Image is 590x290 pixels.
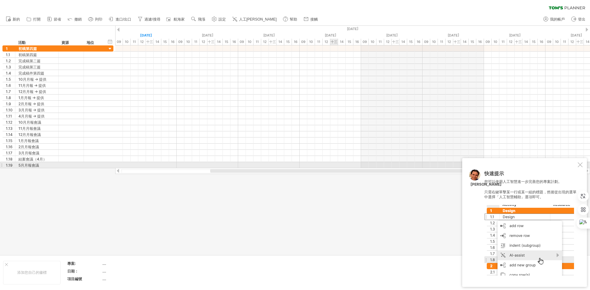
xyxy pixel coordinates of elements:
font: 09 [178,40,183,44]
font: 11 [133,40,136,44]
font: 1月月報 → 提供 [18,95,44,100]
font: [DATE] [325,33,336,37]
font: 專案: [67,261,76,266]
font: 12 [140,40,144,44]
font: 09 [240,40,244,44]
font: [DATE] [347,27,358,31]
font: 09 [424,40,428,44]
font: 日期： [67,269,78,273]
font: 地位 [87,40,94,45]
font: 1.13 [6,126,13,131]
font: 12月月報 → 提供 [18,89,46,94]
font: 十三 [208,40,214,44]
font: 節省 [54,17,61,21]
a: 打開 [25,15,42,23]
font: 十三 [146,40,153,44]
font: 1.10 [6,108,13,112]
font: 1.2 [6,59,11,63]
font: 16 [478,40,482,44]
a: 幫助 [281,15,299,23]
font: 1.12 [6,120,12,125]
font: [PERSON_NAME] [470,182,502,187]
font: 十三 [576,40,583,44]
font: 09 [363,40,367,44]
font: 10 [432,40,436,44]
font: 5月月報會議 [18,163,39,168]
font: 15 [470,40,474,44]
font: 16 [294,40,297,44]
font: 十三 [331,40,337,44]
font: 09 [547,40,551,44]
font: 10 [186,40,190,44]
font: 2月月報會議 [18,145,39,149]
font: 登出 [578,17,585,21]
font: 飛漲 [198,17,205,21]
font: 12 [386,40,390,44]
font: 1.16 [6,145,13,149]
a: 人工[PERSON_NAME] [231,15,279,23]
font: 人工[PERSON_NAME] [239,17,277,21]
font: 1.7 [6,89,11,94]
font: 09 [486,40,490,44]
a: 列印 [87,15,104,23]
font: 1 [6,46,8,51]
div: 2025年10月17日星期五 [300,32,361,39]
font: 1.15 [6,138,12,143]
font: 15 [348,40,351,44]
font: 14 [586,40,589,44]
font: 我的帳戶 [550,17,565,21]
div: 2025年10月19日星期日 [423,32,484,39]
font: 15 [286,40,290,44]
font: 新的 [13,17,20,21]
font: 1.4 [6,71,11,75]
font: 項目編號 [67,276,82,281]
font: 12月月報會議 [18,132,41,137]
font: 11 [379,40,382,44]
font: 14 [340,40,344,44]
font: 10 [248,40,251,44]
font: 1月月報會議 [18,138,39,143]
font: 完成稿第二篇 [18,59,41,63]
font: 14 [217,40,221,44]
font: 十三 [454,40,460,44]
a: 新的 [4,15,22,23]
font: 12 [324,40,328,44]
font: 完成稿件第四篇 [18,71,44,75]
font: 15 [532,40,536,44]
font: 設定 [218,17,226,21]
a: 撤銷 [66,15,84,23]
font: 11 [194,40,197,44]
font: 12 [570,40,574,44]
font: 活動 [18,40,26,45]
font: .... [102,261,106,266]
font: 接觸 [310,17,318,21]
font: 12 [263,40,267,44]
font: 1.9 [6,102,11,106]
a: 飛漲 [190,15,207,23]
font: 只需右鍵單擊某一行或某一組的標題，然後從出現的選單中選擇「人工智慧輔助」選項即可。 [484,190,576,199]
font: 完成稿第三篇 [18,65,41,69]
font: 過濾/搜尋 [144,17,160,21]
font: 16 [171,40,175,44]
font: 10 [309,40,313,44]
font: [DATE] [571,33,582,37]
font: 12 [509,40,513,44]
a: 我的帳戶 [542,15,567,23]
a: 航海家 [165,15,187,23]
font: 14 [278,40,282,44]
font: 11 [563,40,566,44]
font: 1.8 [6,95,11,100]
font: 打開 [33,17,41,21]
font: 16 [355,40,359,44]
font: 10 [125,40,128,44]
font: [DATE] [140,33,152,37]
font: 4月月報 → 提供 [18,114,45,118]
font: 快速提示 [484,170,504,176]
font: 10 [555,40,559,44]
font: 14 [401,40,405,44]
font: 撤銷 [74,17,82,21]
font: 1.6 [6,83,11,88]
font: 1.5 [6,77,11,82]
font: 12 [202,40,205,44]
font: 11月月報 → 提供 [18,83,46,88]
